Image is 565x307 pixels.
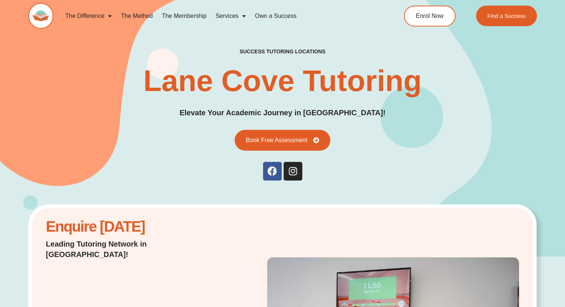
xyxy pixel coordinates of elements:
[416,13,444,19] span: Enrol Now
[61,7,117,25] a: The Difference
[235,130,331,151] a: Book Free Assessment
[116,7,157,25] a: The Method
[143,66,422,96] h1: Lane Cove Tutoring
[157,7,211,25] a: The Membership
[211,7,250,25] a: Services
[250,7,301,25] a: Own a Success
[246,137,308,143] span: Book Free Assessment
[46,239,216,260] p: Leading Tutoring Network in [GEOGRAPHIC_DATA]!
[404,6,456,26] a: Enrol Now
[487,13,526,19] span: Find a Success
[476,6,537,26] a: Find a Success
[46,222,216,231] h2: Enquire [DATE]
[179,107,385,119] p: Elevate Your Academic Journey in [GEOGRAPHIC_DATA]!
[240,48,325,55] h2: success tutoring locations
[61,7,375,25] nav: Menu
